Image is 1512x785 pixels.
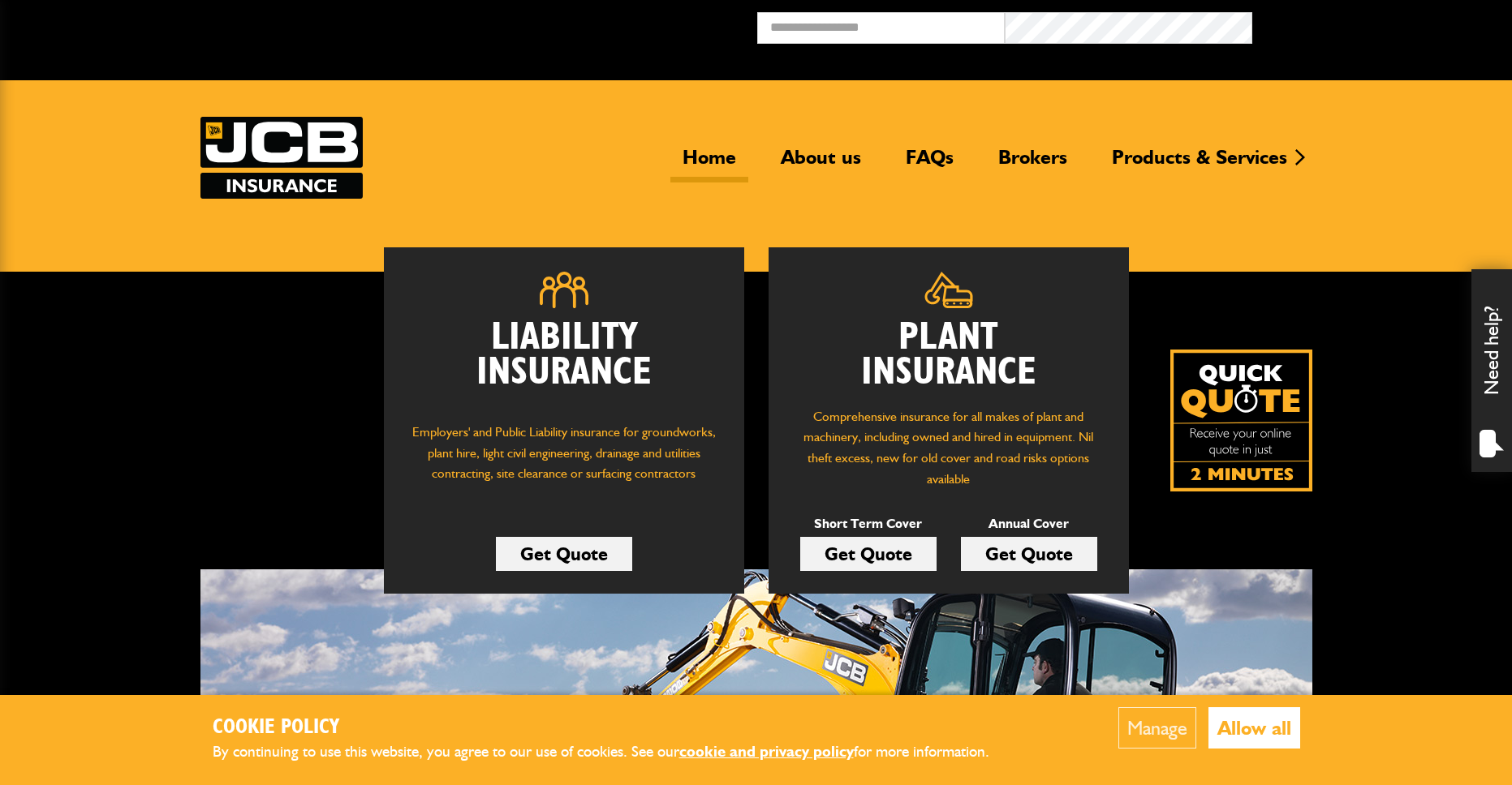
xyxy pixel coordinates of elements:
a: cookie and privacy policy [679,742,854,761]
a: Products & Services [1100,145,1299,182]
button: Allow all [1208,707,1300,749]
p: Annual Cover [961,513,1097,534]
h2: Cookie Policy [213,715,1016,740]
a: About us [769,145,873,182]
p: By continuing to use this website, you agree to our use of cookies. See our for more information. [213,740,1016,765]
a: Get your insurance quote isn just 2-minutes [1170,350,1312,491]
a: Get Quote [496,537,632,571]
p: Short Term Cover [800,513,937,534]
a: Brokers [986,145,1079,182]
a: Get Quote [961,537,1097,571]
div: Need help? [1471,269,1512,472]
button: Broker Login [1252,12,1500,37]
p: Comprehensive insurance for all makes of plant and machinery, including owned and hired in equipm... [793,406,1105,489]
a: Home [670,145,748,182]
p: Employers' and Public Liability insurance for groundworks, plant hire, light civil engineering, d... [408,422,720,500]
a: FAQs [894,145,966,182]
a: Get Quote [800,537,937,571]
h2: Plant Insurance [793,320,1105,390]
h2: Liability Insurance [408,320,720,406]
img: JCB Insurance Services logo [200,117,363,199]
a: JCB Insurance Services [200,117,363,199]
button: Manage [1118,707,1196,749]
img: Quick Quote [1170,350,1312,491]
